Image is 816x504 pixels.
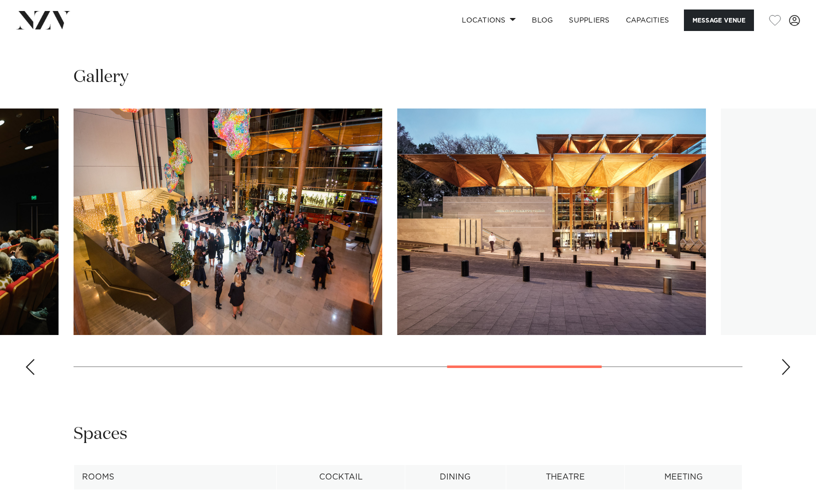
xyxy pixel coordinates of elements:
a: Locations [454,9,524,31]
button: Message Venue [684,9,754,31]
h2: Gallery [74,66,129,88]
th: Rooms [74,465,277,489]
swiper-slide: 6 / 9 [74,108,382,335]
h2: Spaces [74,423,128,445]
a: BLOG [524,9,561,31]
a: Capacities [618,9,677,31]
a: SUPPLIERS [561,9,617,31]
th: Theatre [506,465,625,489]
img: nzv-logo.png [16,11,71,29]
swiper-slide: 7 / 9 [397,108,706,335]
th: Cocktail [277,465,405,489]
th: Meeting [625,465,742,489]
th: Dining [405,465,506,489]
